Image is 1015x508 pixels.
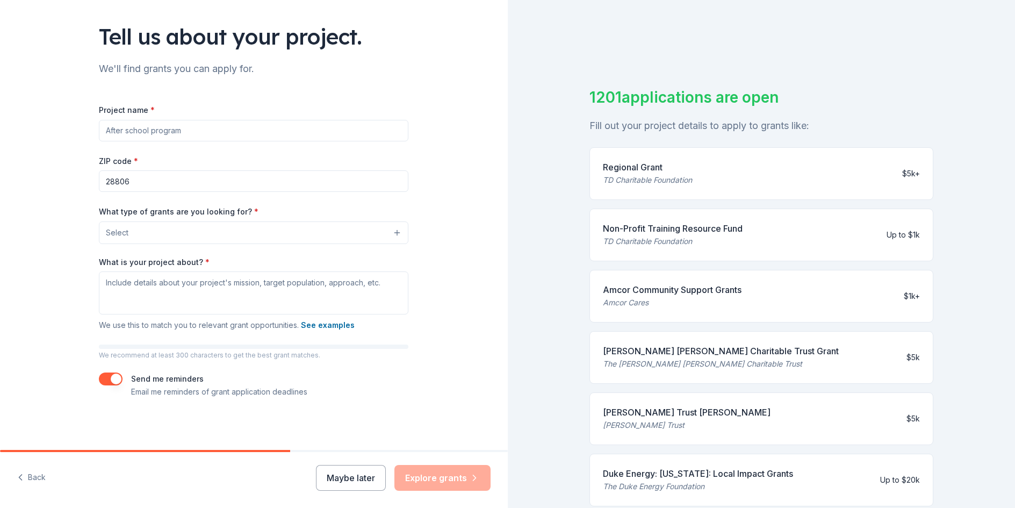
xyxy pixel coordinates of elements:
[904,290,920,303] div: $1k+
[131,374,204,383] label: Send me reminders
[99,156,138,167] label: ZIP code
[603,467,793,480] div: Duke Energy: [US_STATE]: Local Impact Grants
[301,319,355,332] button: See examples
[316,465,386,491] button: Maybe later
[906,351,920,364] div: $5k
[603,419,771,432] div: [PERSON_NAME] Trust
[887,228,920,241] div: Up to $1k
[99,105,155,116] label: Project name
[99,22,408,52] div: Tell us about your project.
[603,480,793,493] div: The Duke Energy Foundation
[603,174,692,187] div: TD Charitable Foundation
[603,283,742,296] div: Amcor Community Support Grants
[99,320,355,330] span: We use this to match you to relevant grant opportunities.
[880,474,920,486] div: Up to $20k
[589,86,933,109] div: 1201 applications are open
[99,351,408,360] p: We recommend at least 300 characters to get the best grant matches.
[603,161,692,174] div: Regional Grant
[99,206,258,217] label: What type of grants are you looking for?
[603,296,742,309] div: Amcor Cares
[603,406,771,419] div: [PERSON_NAME] Trust [PERSON_NAME]
[131,385,307,398] p: Email me reminders of grant application deadlines
[106,226,128,239] span: Select
[603,357,839,370] div: The [PERSON_NAME] [PERSON_NAME] Charitable Trust
[906,412,920,425] div: $5k
[589,117,933,134] div: Fill out your project details to apply to grants like:
[99,170,408,192] input: 12345 (U.S. only)
[99,60,408,77] div: We'll find grants you can apply for.
[99,221,408,244] button: Select
[902,167,920,180] div: $5k+
[603,222,743,235] div: Non-Profit Training Resource Fund
[17,467,46,489] button: Back
[99,120,408,141] input: After school program
[603,345,839,357] div: [PERSON_NAME] [PERSON_NAME] Charitable Trust Grant
[99,257,210,268] label: What is your project about?
[603,235,743,248] div: TD Charitable Foundation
